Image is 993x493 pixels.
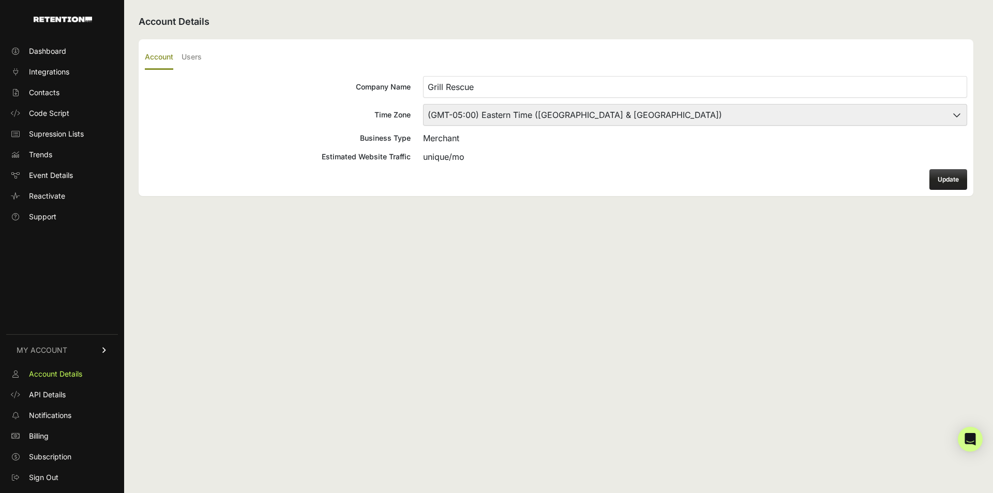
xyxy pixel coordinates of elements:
span: Subscription [29,452,71,462]
span: Contacts [29,87,59,98]
span: Supression Lists [29,129,84,139]
a: Code Script [6,105,118,122]
input: Company Name [423,76,967,98]
span: Sign Out [29,472,58,483]
h2: Account Details [139,14,973,29]
div: Estimated Website Traffic [145,152,411,162]
label: Account [145,46,173,70]
div: Company Name [145,82,411,92]
a: Reactivate [6,188,118,204]
a: Event Details [6,167,118,184]
div: Merchant [423,132,967,144]
a: Account Details [6,366,118,382]
span: Trends [29,150,52,160]
div: Open Intercom Messenger [958,427,983,452]
span: Integrations [29,67,69,77]
span: MY ACCOUNT [17,345,67,355]
button: Update [929,169,967,190]
a: Supression Lists [6,126,118,142]
span: Dashboard [29,46,66,56]
select: Time Zone [423,104,967,126]
span: Support [29,212,56,222]
a: Sign Out [6,469,118,486]
a: Contacts [6,84,118,101]
span: Notifications [29,410,71,421]
a: API Details [6,386,118,403]
a: MY ACCOUNT [6,334,118,366]
div: unique/mo [423,151,967,163]
span: Code Script [29,108,69,118]
a: Support [6,208,118,225]
img: Retention.com [34,17,92,22]
span: Account Details [29,369,82,379]
span: Billing [29,431,49,441]
a: Billing [6,428,118,444]
div: Business Type [145,133,411,143]
a: Integrations [6,64,118,80]
a: Dashboard [6,43,118,59]
span: Event Details [29,170,73,181]
div: Time Zone [145,110,411,120]
label: Users [182,46,202,70]
span: API Details [29,390,66,400]
a: Trends [6,146,118,163]
a: Notifications [6,407,118,424]
a: Subscription [6,449,118,465]
span: Reactivate [29,191,65,201]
